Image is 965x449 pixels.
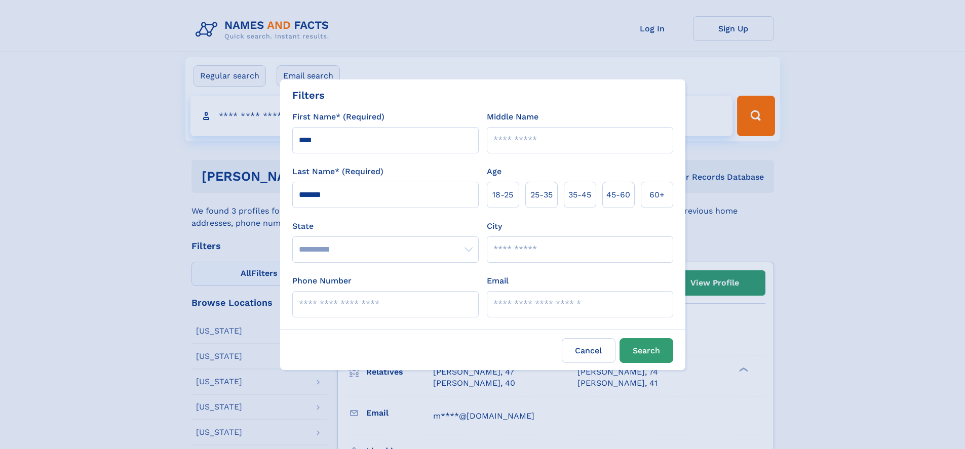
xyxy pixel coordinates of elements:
[568,189,591,201] span: 35‑45
[292,88,325,103] div: Filters
[292,111,384,123] label: First Name* (Required)
[487,220,502,232] label: City
[487,111,538,123] label: Middle Name
[292,275,352,287] label: Phone Number
[606,189,630,201] span: 45‑60
[562,338,615,363] label: Cancel
[487,166,501,178] label: Age
[530,189,553,201] span: 25‑35
[487,275,509,287] label: Email
[292,166,383,178] label: Last Name* (Required)
[620,338,673,363] button: Search
[649,189,665,201] span: 60+
[292,220,479,232] label: State
[492,189,513,201] span: 18‑25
